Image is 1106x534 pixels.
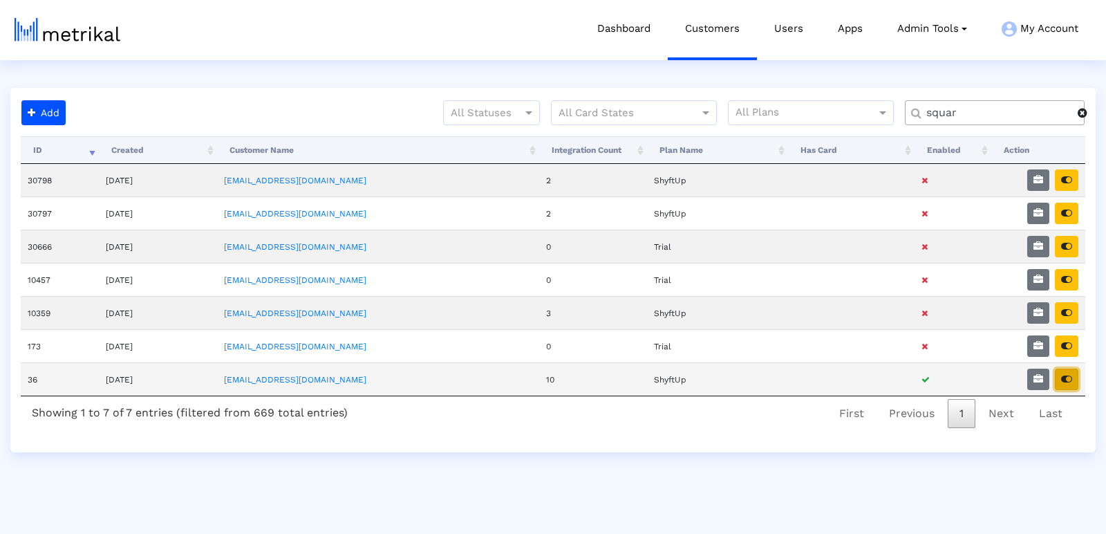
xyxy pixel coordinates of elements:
[647,296,788,329] td: ShyftUp
[21,100,66,125] button: Add
[539,136,647,164] th: Integration Count: activate to sort column ascending
[224,242,366,252] a: [EMAIL_ADDRESS][DOMAIN_NAME]
[539,296,647,329] td: 3
[99,362,217,396] td: [DATE]
[21,136,99,164] th: ID: activate to sort column ascending
[224,176,366,185] a: [EMAIL_ADDRESS][DOMAIN_NAME]
[788,136,915,164] th: Has Card: activate to sort column ascending
[224,309,366,318] a: [EMAIL_ADDRESS][DOMAIN_NAME]
[99,263,217,296] td: [DATE]
[21,362,99,396] td: 36
[827,399,876,428] a: First
[217,136,539,164] th: Customer Name: activate to sort column ascending
[647,362,788,396] td: ShyftUp
[1027,399,1074,428] a: Last
[647,230,788,263] td: Trial
[647,329,788,362] td: Trial
[539,196,647,230] td: 2
[559,104,684,122] input: All Card States
[21,164,99,196] td: 30798
[735,104,879,122] input: All Plans
[539,362,647,396] td: 10
[224,275,366,285] a: [EMAIL_ADDRESS][DOMAIN_NAME]
[224,375,366,385] a: [EMAIL_ADDRESS][DOMAIN_NAME]
[647,263,788,296] td: Trial
[647,196,788,230] td: ShyftUp
[948,399,975,428] a: 1
[21,196,99,230] td: 30797
[647,136,788,164] th: Plan Name: activate to sort column ascending
[15,18,120,42] img: metrical-logo-light.png
[991,136,1085,164] th: Action
[977,399,1026,428] a: Next
[224,209,366,219] a: [EMAIL_ADDRESS][DOMAIN_NAME]
[99,136,217,164] th: Created: activate to sort column ascending
[917,106,1078,120] input: Customer Name
[99,196,217,230] td: [DATE]
[21,396,359,425] div: Showing 1 to 7 of 7 entries (filtered from 669 total entries)
[539,230,647,263] td: 0
[21,329,99,362] td: 173
[224,342,366,351] a: [EMAIL_ADDRESS][DOMAIN_NAME]
[877,399,946,428] a: Previous
[1002,21,1017,37] img: my-account-menu-icon.png
[915,136,991,164] th: Enabled: activate to sort column ascending
[21,263,99,296] td: 10457
[99,329,217,362] td: [DATE]
[539,164,647,196] td: 2
[539,263,647,296] td: 0
[99,230,217,263] td: [DATE]
[21,296,99,329] td: 10359
[99,296,217,329] td: [DATE]
[99,164,217,196] td: [DATE]
[647,164,788,196] td: ShyftUp
[539,329,647,362] td: 0
[21,230,99,263] td: 30666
